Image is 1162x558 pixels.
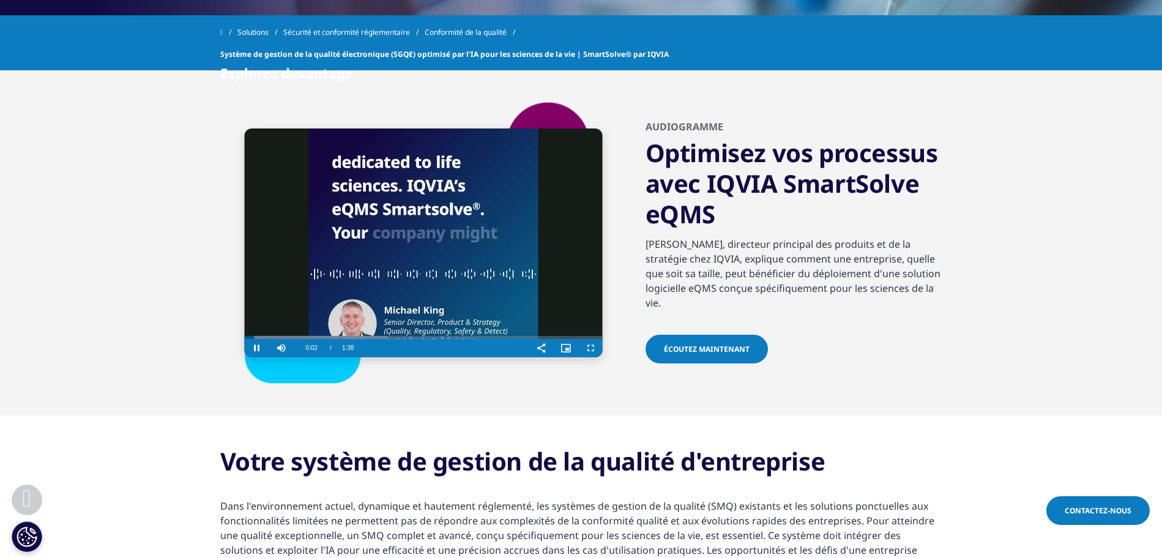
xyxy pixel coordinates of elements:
font: Écoutez maintenant [664,344,750,354]
font: Votre système de gestion de la qualité d'entreprise [220,444,825,478]
button: Picture-in-Picture [554,339,578,357]
font: Conformité de la qualité [425,27,507,37]
div: Progress Bar [245,336,603,339]
font: Audiogramme [646,120,723,133]
a: Solutions [237,21,283,43]
font: [PERSON_NAME], directeur principal des produits et de la stratégie chez IQVIA, explique comment u... [646,237,940,310]
a: Sécurité et conformité réglementaire [283,21,425,43]
font: Sécurité et conformité réglementaire [283,27,410,37]
a: Écoutez maintenant [646,335,768,363]
button: Fullscreen [578,339,603,357]
font: Solutions [237,27,269,37]
video-js: Video Player [245,128,603,357]
button: Paramètres des cookies [12,521,42,552]
a: Conformité de la qualité [425,21,521,43]
a: Contactez-nous [1046,496,1150,525]
button: Share [529,339,554,357]
img: shape-2.png [220,101,627,385]
font: Optimisez vos processus avec IQVIA SmartSolve eQMS [646,136,938,231]
font: Explorez davantage [220,64,353,82]
span: 0:02 [306,339,318,357]
span: 1:38 [342,339,354,357]
font: Contactez-nous [1065,505,1131,516]
button: Mute [269,339,294,357]
button: Pause [245,339,269,357]
span: / [330,344,332,351]
font: Système de gestion de la qualité électronique (SGQE) optimisé par l'IA pour les sciences de la vi... [220,49,669,59]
